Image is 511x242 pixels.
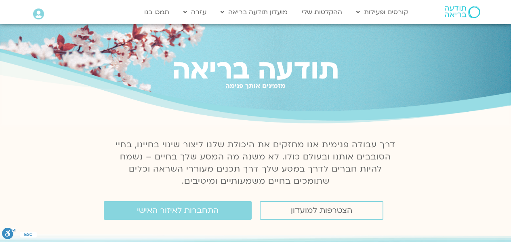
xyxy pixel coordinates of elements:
a: הצטרפות למועדון [260,201,383,220]
p: דרך עבודה פנימית אנו מחזקים את היכולת שלנו ליצור שינוי בחיינו, בחיי הסובבים אותנו ובעולם כולו. לא... [111,139,400,187]
a: מועדון תודעה בריאה [217,4,292,20]
a: קורסים ופעילות [352,4,412,20]
a: התחברות לאיזור האישי [104,201,252,220]
span: התחברות לאיזור האישי [137,206,219,215]
span: הצטרפות למועדון [291,206,352,215]
a: עזרה [179,4,210,20]
a: תמכו בנו [140,4,173,20]
a: ההקלטות שלי [298,4,346,20]
img: תודעה בריאה [445,6,480,18]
